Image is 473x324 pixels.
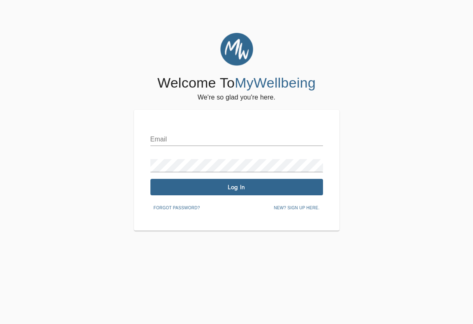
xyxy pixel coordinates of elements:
h6: We're so glad you're here. [198,92,275,103]
button: New? Sign up here. [270,202,323,214]
img: MyWellbeing [220,33,253,66]
span: MyWellbeing [235,75,316,90]
span: Log In [154,183,320,191]
span: Forgot password? [154,204,200,212]
a: Forgot password? [150,204,203,211]
span: New? Sign up here. [274,204,319,212]
h4: Welcome To [157,74,316,92]
button: Forgot password? [150,202,203,214]
button: Log In [150,179,323,195]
